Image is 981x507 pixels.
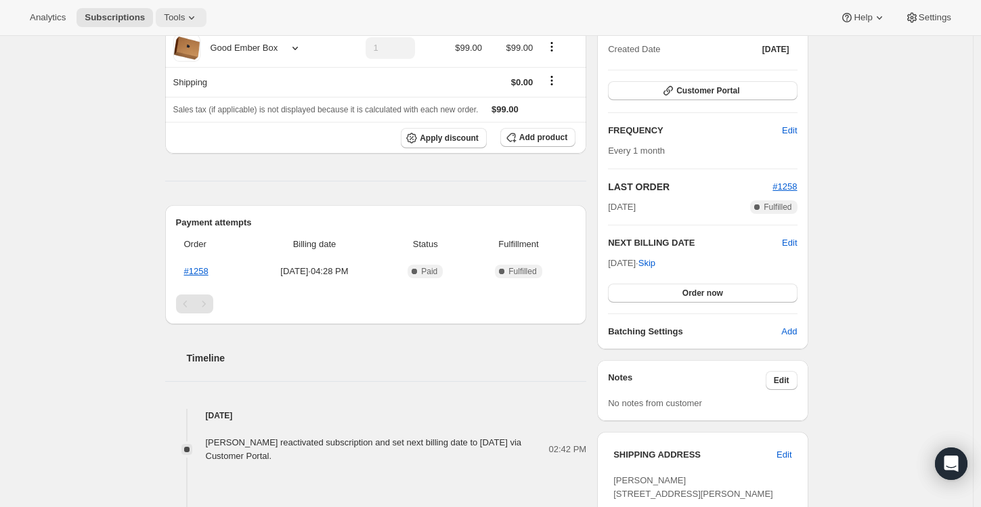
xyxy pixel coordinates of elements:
button: Add product [500,128,575,147]
span: [DATE] [762,44,789,55]
button: Customer Portal [608,81,797,100]
span: $99.00 [492,104,519,114]
span: [PERSON_NAME] [STREET_ADDRESS][PERSON_NAME] [613,475,773,499]
span: Subscriptions [85,12,145,23]
h2: NEXT BILLING DATE [608,236,782,250]
button: Edit [766,371,798,390]
h2: Timeline [187,351,587,365]
h2: Payment attempts [176,216,576,229]
button: Analytics [22,8,74,27]
h2: LAST ORDER [608,180,772,194]
span: [PERSON_NAME] reactivated subscription and set next billing date to [DATE] via Customer Portal. [206,437,522,461]
button: Skip [630,252,663,274]
h3: Notes [608,371,766,390]
span: Analytics [30,12,66,23]
span: Skip [638,257,655,270]
button: Order now [608,284,797,303]
div: Open Intercom Messenger [935,447,967,480]
a: #1258 [772,181,797,192]
span: Edit [782,124,797,137]
span: Add [781,325,797,338]
button: Edit [768,444,800,466]
span: $99.00 [506,43,533,53]
span: Help [854,12,872,23]
th: Shipping [165,67,335,97]
button: Edit [774,120,805,141]
button: #1258 [772,180,797,194]
span: Created Date [608,43,660,56]
nav: Pagination [176,294,576,313]
button: Shipping actions [541,73,563,88]
span: $99.00 [455,43,482,53]
span: 02:42 PM [549,443,587,456]
span: Fulfilled [508,266,536,277]
button: Apply discount [401,128,487,148]
span: [DATE] [608,200,636,214]
button: Product actions [541,39,563,54]
div: Good Ember Box [200,41,278,55]
h6: Batching Settings [608,325,781,338]
span: Billing date [248,238,381,251]
span: Add product [519,132,567,143]
button: Subscriptions [77,8,153,27]
span: Edit [774,375,789,386]
a: #1258 [184,266,209,276]
span: Status [389,238,462,251]
span: Edit [777,448,791,462]
span: Fulfilled [764,202,791,213]
span: Tools [164,12,185,23]
span: Order now [682,288,723,299]
span: [DATE] · 04:28 PM [248,265,381,278]
span: Fulfillment [470,238,567,251]
span: Settings [919,12,951,23]
button: [DATE] [754,40,798,59]
th: Order [176,229,244,259]
span: Every 1 month [608,146,665,156]
button: Add [773,321,805,343]
span: No notes from customer [608,398,702,408]
span: $0.00 [511,77,533,87]
h4: [DATE] [165,409,587,422]
span: Apply discount [420,133,479,144]
button: Help [832,8,894,27]
span: [DATE] · [608,258,655,268]
button: Tools [156,8,206,27]
span: Paid [421,266,437,277]
h3: SHIPPING ADDRESS [613,448,777,462]
button: Edit [782,236,797,250]
span: Customer Portal [676,85,739,96]
span: Sales tax (if applicable) is not displayed because it is calculated with each new order. [173,105,479,114]
h2: FREQUENCY [608,124,782,137]
button: Settings [897,8,959,27]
